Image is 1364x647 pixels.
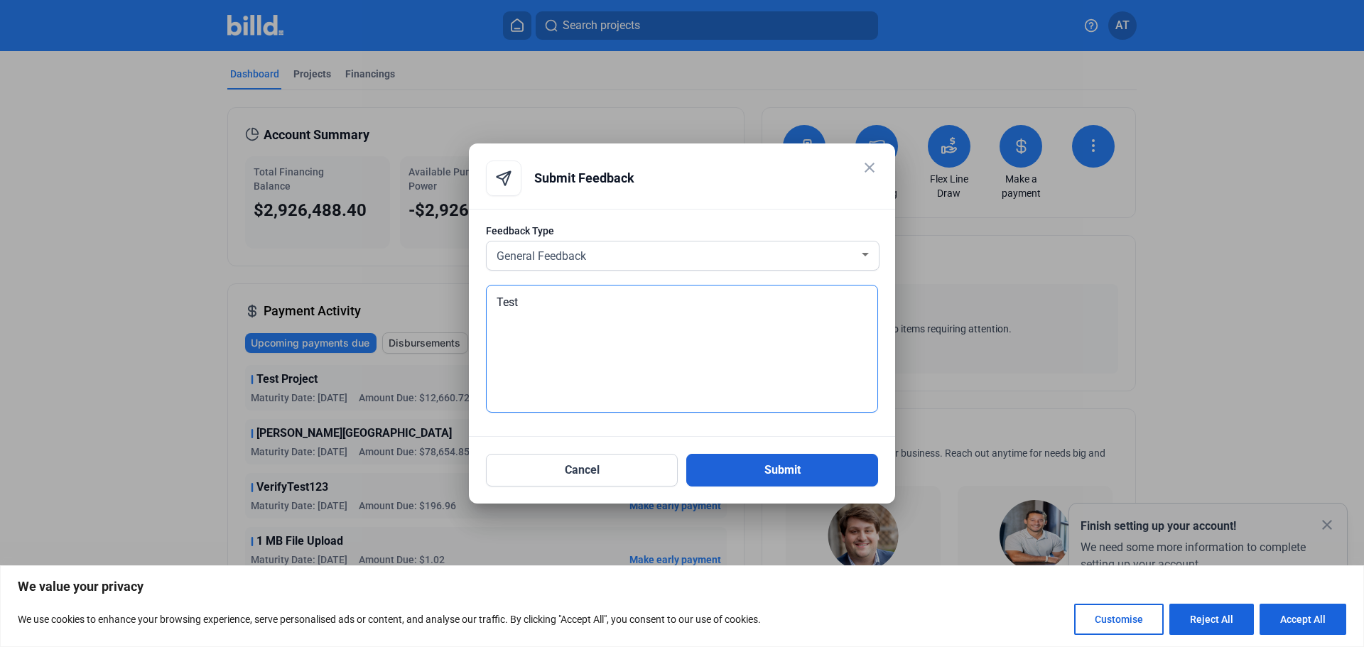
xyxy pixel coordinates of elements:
button: Accept All [1260,604,1346,635]
p: We value your privacy [18,578,1346,595]
span: General Feedback [497,249,586,263]
button: Reject All [1169,604,1254,635]
mat-icon: close [861,159,878,176]
span: Feedback Type [486,224,554,238]
button: Customise [1074,604,1164,635]
span: Submit Feedback [534,168,861,188]
p: We use cookies to enhance your browsing experience, serve personalised ads or content, and analys... [18,611,761,628]
button: Cancel [486,454,678,486]
button: Submit [686,454,878,486]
